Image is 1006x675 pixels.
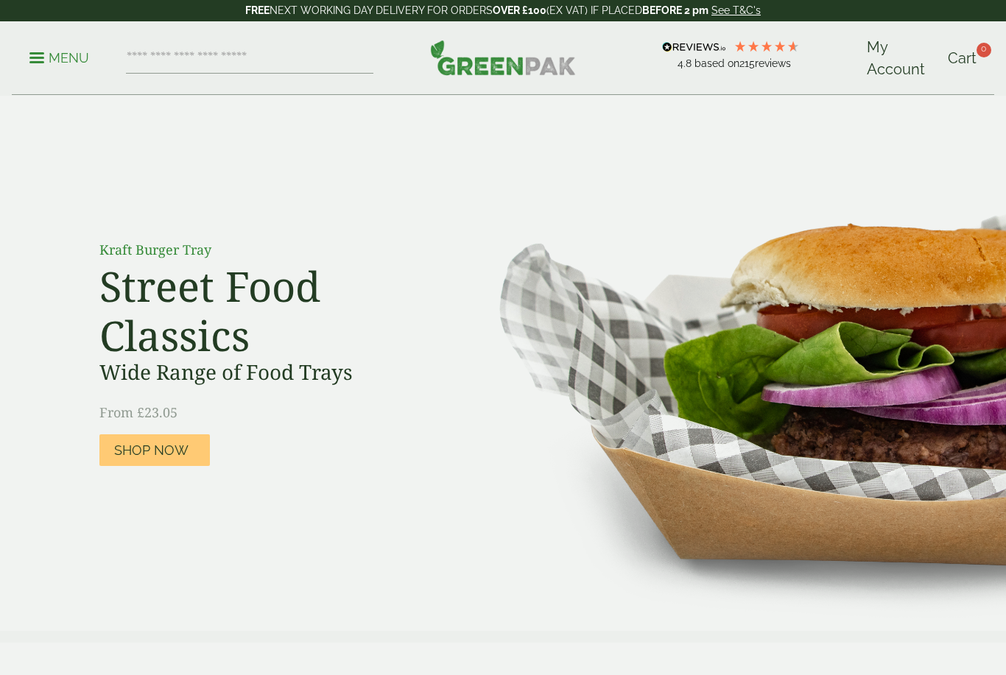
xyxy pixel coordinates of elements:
[29,49,89,67] p: Menu
[430,40,576,75] img: GreenPak Supplies
[739,57,755,69] span: 215
[642,4,708,16] strong: BEFORE 2 pm
[99,434,210,466] a: Shop Now
[948,47,977,69] a: Cart 0
[245,4,270,16] strong: FREE
[711,4,761,16] a: See T&C's
[678,57,694,69] span: 4.8
[755,57,791,69] span: reviews
[114,442,189,459] span: Shop Now
[694,57,739,69] span: Based on
[734,40,800,53] div: 4.79 Stars
[29,49,89,64] a: Menu
[977,43,991,57] span: 0
[662,42,726,52] img: REVIEWS.io
[867,36,939,80] a: My Account
[867,38,925,78] span: My Account
[948,49,977,67] span: Cart
[99,403,177,421] span: From £23.05
[99,261,431,360] h2: Street Food Classics
[493,4,546,16] strong: OVER £100
[99,240,431,260] p: Kraft Burger Tray
[99,360,431,385] h3: Wide Range of Food Trays
[453,96,1006,631] img: Street Food Classics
